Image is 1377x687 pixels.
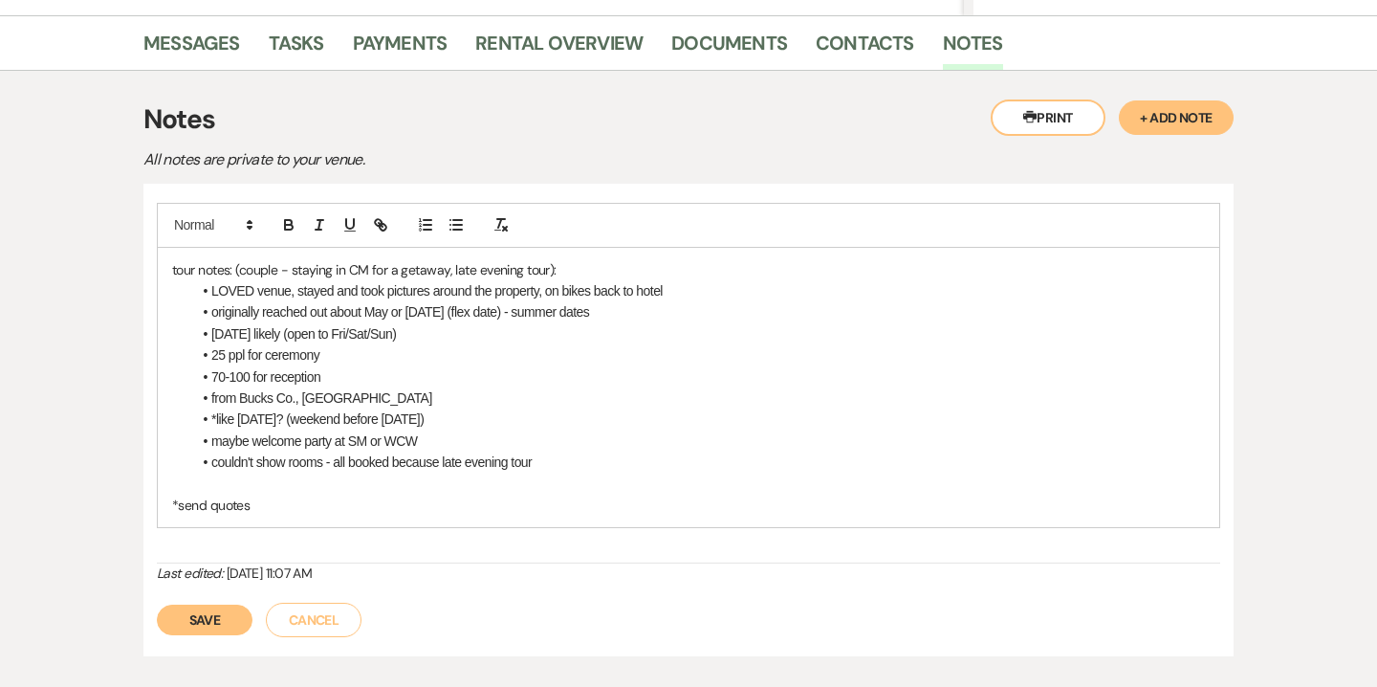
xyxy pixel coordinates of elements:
a: Tasks [269,28,324,70]
li: originally reached out about May or [DATE] (flex date) - summer dates [191,301,1205,322]
li: 70-100 for reception [191,366,1205,388]
a: Messages [143,28,240,70]
a: Notes [943,28,1003,70]
p: tour notes: (couple - staying in CM for a getaway, late evening tour): [172,259,1205,280]
a: Documents [671,28,787,70]
li: maybe welcome party at SM or WCW [191,431,1205,452]
a: Payments [353,28,448,70]
li: [DATE] likely (open to Fri/Sat/Sun) [191,323,1205,344]
button: Save [157,605,252,635]
li: couldn't show rooms - all booked because late evening tour [191,452,1205,473]
li: LOVED venue, stayed and took pictures around the property, on bikes back to hotel [191,280,1205,301]
button: Cancel [266,603,361,637]
a: Contacts [816,28,914,70]
div: [DATE] 11:07 AM [157,564,1220,584]
button: + Add Note [1119,100,1234,135]
p: *send quotes [172,495,1205,516]
p: All notes are private to your venue. [143,147,813,172]
li: from Bucks Co., [GEOGRAPHIC_DATA] [191,388,1205,409]
h3: Notes [143,100,1234,140]
li: 25 ppl for ceremony [191,344,1205,366]
a: Rental Overview [475,28,643,70]
i: Last edited: [157,565,223,582]
button: Print [991,100,1105,136]
li: *like [DATE]? (weekend before [DATE]) [191,409,1205,430]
